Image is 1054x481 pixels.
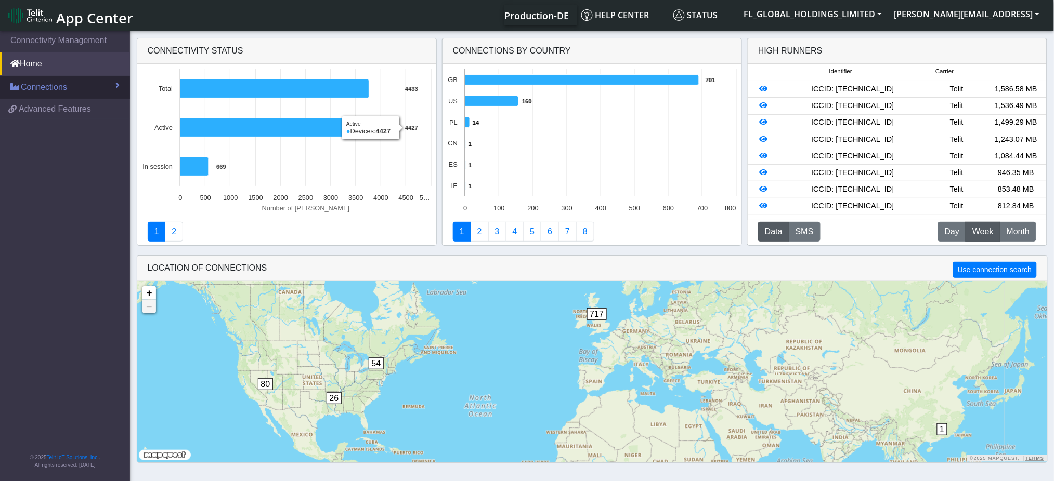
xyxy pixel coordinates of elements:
div: Telit [927,151,986,162]
text: 0 [178,194,182,202]
button: Data [758,222,789,242]
text: 600 [663,204,674,212]
span: Connections [21,81,67,93]
a: Connections By Country [453,222,471,242]
div: 946.35 MB [986,167,1046,179]
img: knowledge.svg [581,9,593,21]
a: 14 Days Trend [541,222,559,242]
span: 1 [937,423,948,435]
span: App Center [56,8,133,28]
text: GB [448,76,458,84]
div: ICCID: [TECHNICAL_ID] [778,151,927,162]
a: Connectivity status [148,222,166,242]
div: ©2025 MapQuest, | [967,455,1047,462]
text: Active [154,124,173,131]
div: Telit [927,117,986,128]
span: Carrier [935,67,954,76]
span: Production-DE [505,9,569,22]
a: Telit IoT Solutions, Inc. [47,455,99,460]
div: ICCID: [TECHNICAL_ID] [778,184,927,195]
div: 1,243.07 MB [986,134,1046,145]
text: 400 [595,204,606,212]
div: 1 [937,423,947,455]
div: ICCID: [TECHNICAL_ID] [778,167,927,179]
div: 853.48 MB [986,184,1046,195]
text: 500 [200,194,211,202]
button: Day [938,222,966,242]
text: 5… [419,194,430,202]
a: Zero Session [558,222,577,242]
div: Telit [927,167,986,179]
div: High Runners [758,45,823,57]
div: 1,084.44 MB [986,151,1046,162]
text: 3500 [348,194,363,202]
text: 701 [706,77,715,83]
span: Status [673,9,718,21]
text: 1 [469,162,472,168]
img: logo-telit-cinterion-gw-new.png [8,7,52,24]
img: status.svg [673,9,685,21]
button: Month [1000,222,1036,242]
text: 100 [493,204,504,212]
a: Terms [1025,456,1045,461]
text: 160 [522,98,532,104]
text: CN [448,139,457,147]
a: Connections By Carrier [506,222,524,242]
button: FL_GLOBAL_HOLDINGS_LIMITED [738,5,888,23]
div: ICCID: [TECHNICAL_ID] [778,100,927,112]
a: Usage by Carrier [523,222,541,242]
a: Zoom out [142,300,156,313]
text: 1500 [248,194,263,202]
nav: Summary paging [148,222,426,242]
div: Telit [927,134,986,145]
span: Advanced Features [19,103,91,115]
div: Telit [927,184,986,195]
a: Usage per Country [488,222,506,242]
text: 700 [697,204,708,212]
text: 300 [562,204,572,212]
span: 717 [587,308,607,320]
span: 54 [369,357,384,369]
span: 80 [258,378,274,390]
span: Week [972,225,994,238]
text: Number of [PERSON_NAME] [262,204,349,212]
text: US [448,97,458,105]
div: Connectivity status [137,38,436,64]
text: 4000 [373,194,388,202]
a: Help center [577,5,669,25]
text: 14 [473,119,479,126]
text: 3000 [323,194,337,202]
text: 500 [629,204,640,212]
text: 4427 [405,125,418,131]
div: 812.84 MB [986,201,1046,212]
div: Telit [927,201,986,212]
nav: Summary paging [453,222,731,242]
span: Help center [581,9,649,21]
a: Carrier [471,222,489,242]
text: 2500 [298,194,313,202]
span: 26 [327,392,342,404]
text: IE [451,182,458,190]
div: Telit [927,100,986,112]
a: App Center [8,4,132,26]
text: 2000 [273,194,288,202]
div: 1,536.49 MB [986,100,1046,112]
div: ICCID: [TECHNICAL_ID] [778,84,927,95]
text: 4433 [405,86,418,92]
text: 1 [469,183,472,189]
div: Connections By Country [443,38,741,64]
a: Deployment status [165,222,183,242]
button: Use connection search [953,262,1036,278]
text: 669 [216,164,226,170]
div: ICCID: [TECHNICAL_ID] [778,134,927,145]
button: [PERSON_NAME][EMAIL_ADDRESS] [888,5,1046,23]
button: Week [966,222,1000,242]
text: 4500 [398,194,413,202]
div: 1,586.58 MB [986,84,1046,95]
div: LOCATION OF CONNECTIONS [137,256,1047,281]
div: Telit [927,84,986,95]
div: ICCID: [TECHNICAL_ID] [778,117,927,128]
button: SMS [789,222,821,242]
text: 1 [469,141,472,147]
text: 800 [725,204,736,212]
